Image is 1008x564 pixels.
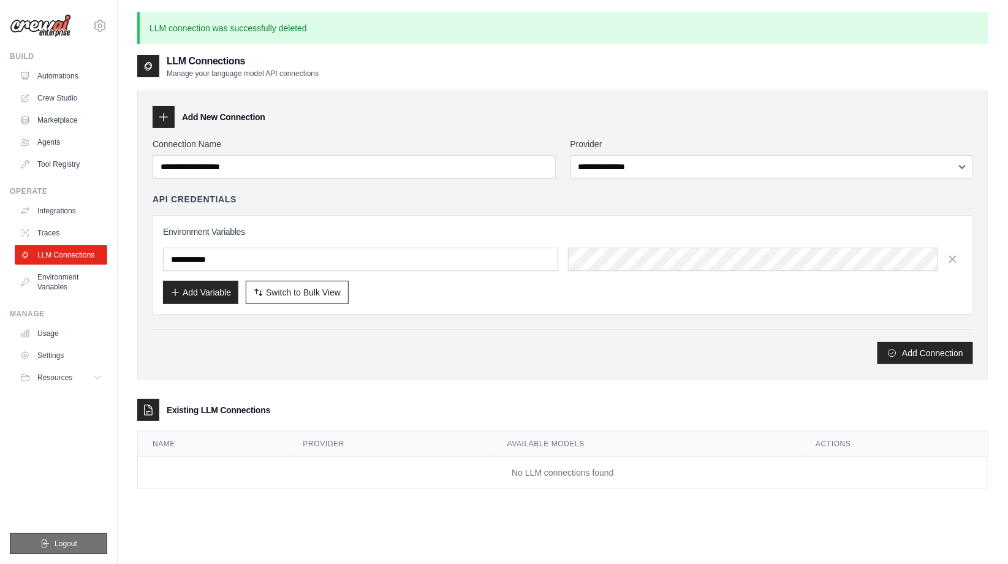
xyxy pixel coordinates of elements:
[246,281,349,304] button: Switch to Bulk View
[15,132,107,152] a: Agents
[15,245,107,265] a: LLM Connections
[15,223,107,243] a: Traces
[15,88,107,108] a: Crew Studio
[570,138,974,150] label: Provider
[15,368,107,387] button: Resources
[289,432,493,457] th: Provider
[15,324,107,343] a: Usage
[10,14,71,37] img: Logo
[15,346,107,365] a: Settings
[137,12,988,44] p: LLM connection was successfully deleted
[15,267,107,297] a: Environment Variables
[15,201,107,221] a: Integrations
[167,404,270,416] h3: Existing LLM Connections
[138,457,988,489] td: No LLM connections found
[167,69,319,78] p: Manage your language model API connections
[10,51,107,61] div: Build
[266,286,341,299] span: Switch to Bulk View
[10,533,107,554] button: Logout
[37,373,72,383] span: Resources
[801,432,988,457] th: Actions
[163,226,963,238] h3: Environment Variables
[15,66,107,86] a: Automations
[15,110,107,130] a: Marketplace
[163,281,238,304] button: Add Variable
[877,342,973,364] button: Add Connection
[55,539,77,549] span: Logout
[153,193,237,205] h4: API Credentials
[153,138,556,150] label: Connection Name
[10,309,107,319] div: Manage
[138,432,289,457] th: Name
[182,111,265,123] h3: Add New Connection
[10,186,107,196] div: Operate
[15,154,107,174] a: Tool Registry
[167,54,319,69] h2: LLM Connections
[493,432,801,457] th: Available Models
